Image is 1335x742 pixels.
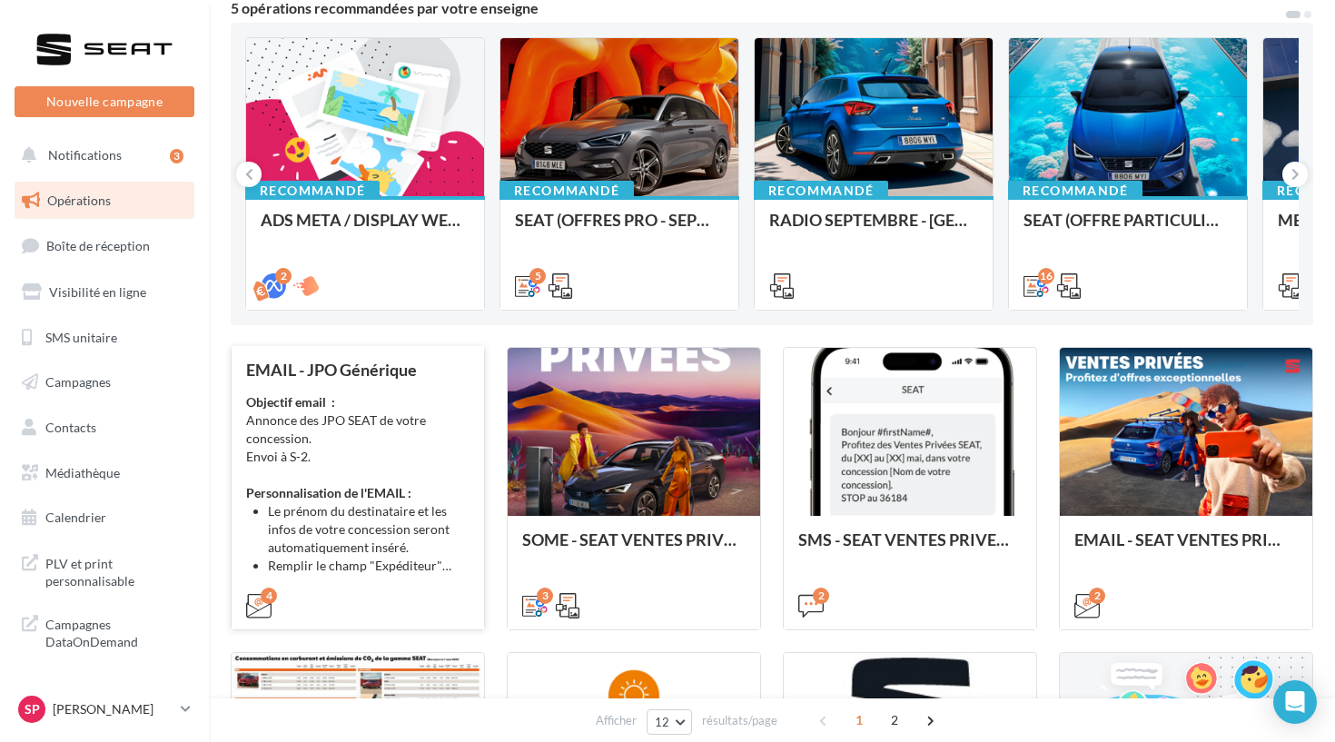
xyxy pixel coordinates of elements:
[11,409,198,447] a: Contacts
[1273,680,1317,724] div: Open Intercom Messenger
[15,692,194,727] a: Sp [PERSON_NAME]
[11,363,198,401] a: Campagnes
[268,502,470,557] li: Le prénom du destinataire et les infos de votre concession seront automatiquement inséré.
[261,211,470,247] div: ADS META / DISPLAY WEEK-END Extraordinaire (JPO) Septembre 2025
[11,273,198,312] a: Visibilité en ligne
[275,268,292,284] div: 2
[231,1,1284,15] div: 5 opérations recommandées par votre enseigne
[25,700,40,718] span: Sp
[45,329,117,344] span: SMS unitaire
[46,238,150,253] span: Boîte de réception
[647,709,693,735] button: 12
[515,211,724,247] div: SEAT (OFFRES PRO - SEPT) - SOCIAL MEDIA
[268,557,470,575] li: Remplir le champ "Expéditeur" avec le nom de votre concession.
[596,712,637,729] span: Afficher
[11,605,198,658] a: Campagnes DataOnDemand
[798,530,1022,567] div: SMS - SEAT VENTES PRIVEES
[813,588,829,604] div: 2
[499,181,634,201] div: Recommandé
[11,454,198,492] a: Médiathèque
[11,544,198,598] a: PLV et print personnalisable
[11,226,198,265] a: Boîte de réception
[655,715,670,729] span: 12
[1074,530,1298,567] div: EMAIL - SEAT VENTES PRIVEES
[170,149,183,163] div: 3
[754,181,888,201] div: Recommandé
[537,588,553,604] div: 3
[11,499,198,537] a: Calendrier
[246,361,470,379] div: EMAIL - JPO Générique
[11,136,191,174] button: Notifications 3
[1008,181,1142,201] div: Recommandé
[769,211,978,247] div: RADIO SEPTEMBRE - [GEOGRAPHIC_DATA] 6€/Jour + Week-end extraordinaire
[246,393,470,575] div: Annonce des JPO SEAT de votre concession. Envoi à S-2.
[49,284,146,300] span: Visibilité en ligne
[48,147,122,163] span: Notifications
[45,420,96,435] span: Contacts
[15,86,194,117] button: Nouvelle campagne
[845,706,874,735] span: 1
[11,182,198,220] a: Opérations
[261,588,277,604] div: 4
[1023,211,1232,247] div: SEAT (OFFRE PARTICULIER - SEPT) - SOCIAL MEDIA
[529,268,546,284] div: 5
[45,551,187,590] span: PLV et print personnalisable
[45,510,106,525] span: Calendrier
[522,530,746,567] div: SOME - SEAT VENTES PRIVEES
[1089,588,1105,604] div: 2
[1038,268,1054,284] div: 16
[702,712,777,729] span: résultats/page
[11,319,198,357] a: SMS unitaire
[47,193,111,208] span: Opérations
[45,465,120,480] span: Médiathèque
[246,485,411,500] strong: Personnalisation de l'EMAIL :
[45,374,111,390] span: Campagnes
[245,181,380,201] div: Recommandé
[880,706,909,735] span: 2
[246,394,335,410] strong: Objectif email :
[53,700,173,718] p: [PERSON_NAME]
[45,612,187,651] span: Campagnes DataOnDemand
